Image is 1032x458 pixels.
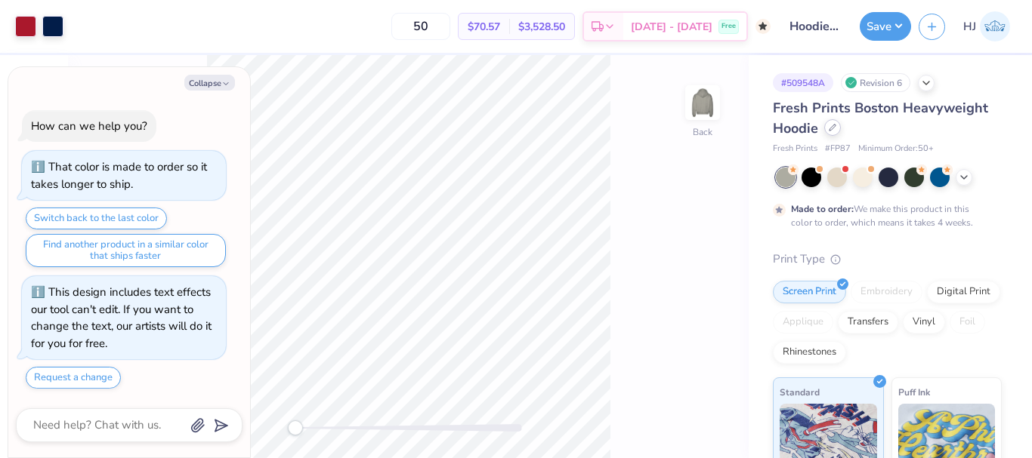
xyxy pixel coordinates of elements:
span: # FP87 [825,143,851,155]
div: Screen Print [773,281,846,303]
div: Applique [773,311,833,334]
div: Print Type [773,251,1002,268]
span: Free [721,21,736,32]
div: That color is made to order so it takes longer to ship. [31,159,207,192]
div: # 509548A [773,73,833,92]
span: Standard [780,384,820,400]
span: Minimum Order: 50 + [858,143,934,155]
div: Revision 6 [841,73,910,92]
img: Hughe Josh Cabanete [980,11,1010,41]
button: Collapse [184,75,235,91]
div: Accessibility label [288,420,303,435]
strong: Made to order: [791,203,854,215]
a: HJ [956,11,1017,41]
img: Back [687,88,718,118]
div: This design includes text effects our tool can't edit. If you want to change the text, our artist... [31,284,212,351]
span: $3,528.50 [518,19,565,35]
span: $70.57 [468,19,500,35]
button: Request a change [26,367,121,389]
input: – – [391,13,450,40]
span: HJ [963,18,976,35]
button: Switch back to the last color [26,207,167,229]
span: [DATE] - [DATE] [631,19,712,35]
button: Find another product in a similar color that ships faster [26,234,226,267]
span: Puff Ink [898,384,930,400]
button: Save [860,12,911,41]
div: Digital Print [927,281,1000,303]
span: Fresh Prints [773,143,817,155]
div: Embroidery [851,281,922,303]
input: Untitled Design [778,11,852,41]
div: Rhinestones [773,341,846,364]
div: Transfers [838,311,898,334]
div: We make this product in this color to order, which means it takes 4 weeks. [791,202,977,229]
span: Fresh Prints Boston Heavyweight Hoodie [773,99,988,137]
div: Vinyl [903,311,945,334]
div: Back [693,125,712,139]
div: How can we help you? [31,118,147,134]
div: Foil [950,311,985,334]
